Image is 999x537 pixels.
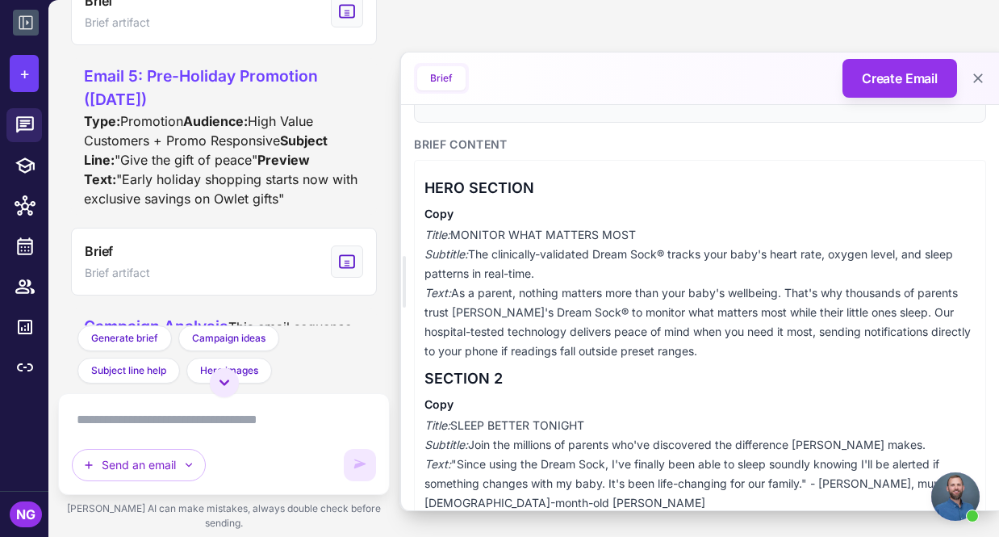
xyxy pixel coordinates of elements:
[424,367,976,390] h3: SECTION 2
[414,136,986,153] h3: Brief Content
[85,264,150,282] span: Brief artifact
[72,449,206,481] button: Send an email
[424,416,976,513] p: SLEEP BETTER TONIGHT Join the millions of parents who've discovered the difference [PERSON_NAME] ...
[84,317,228,336] span: Campaign Analysis
[58,495,390,537] div: [PERSON_NAME] AI can make mistakes, always double check before sending.
[931,472,980,521] a: Open chat
[424,247,468,261] em: Subtitle:
[424,396,976,413] h4: Copy
[424,225,976,361] p: MONITOR WHAT MATTERS MOST The clinically-validated Dream Sock® tracks your baby's heart rate, oxy...
[424,228,450,241] em: Title:
[84,132,331,168] strong: Subject Line:
[183,113,248,129] strong: Audience:
[200,363,258,378] span: Hero images
[862,69,938,88] span: Create Email
[417,66,466,90] button: Brief
[84,113,120,129] strong: Type:
[424,177,976,199] h3: HERO SECTION
[424,286,451,300] em: Text:
[84,66,322,109] span: Email 5: Pre-Holiday Promotion ([DATE])
[77,358,180,384] button: Subject line help
[91,363,166,378] span: Subject line help
[424,438,468,451] em: Subtitle:
[10,501,42,527] div: NG
[10,55,39,92] button: +
[19,61,30,86] span: +
[71,228,377,296] button: View generated Brief
[192,331,265,346] span: Campaign ideas
[424,206,976,222] h4: Copy
[84,152,313,187] strong: Preview Text:
[91,331,158,346] span: Generate brief
[424,418,450,432] em: Title:
[178,325,279,351] button: Campaign ideas
[85,241,113,261] span: Brief
[85,14,150,31] span: Brief artifact
[77,325,172,351] button: Generate brief
[84,65,364,208] div: Promotion High Value Customers + Promo Responsive "Give the gift of peace" "Early holiday shoppin...
[186,358,272,384] button: Hero images
[424,457,451,471] em: Text:
[842,59,957,98] button: Create Email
